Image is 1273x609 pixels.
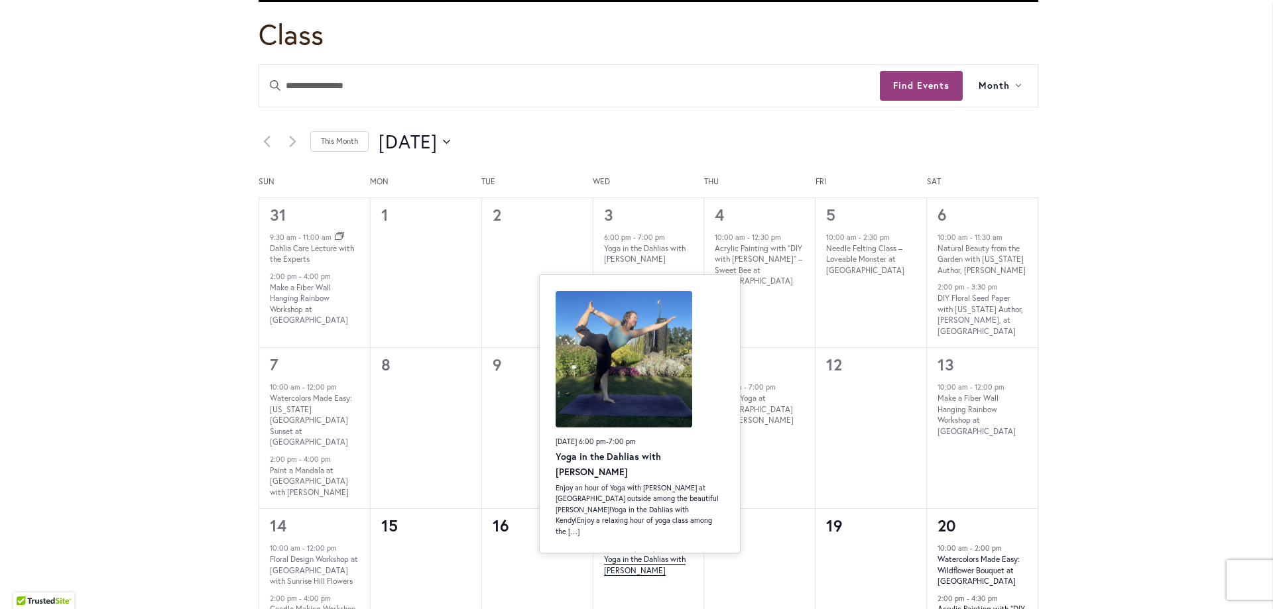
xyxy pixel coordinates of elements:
time: 10:00 am [938,233,968,242]
time: 11:30 am [975,233,1002,242]
time: 2:00 pm [270,272,297,281]
time: 12:30 pm [752,233,781,242]
time: 4:00 pm [304,594,331,603]
h1: Class [259,15,1038,54]
div: Saturday [927,176,1038,198]
span: - [970,233,973,242]
time: 12:00 pm [975,383,1004,392]
time: 4:30 pm [971,594,998,603]
time: 2:30 pm [863,233,890,242]
div: Sunday [259,176,370,198]
time: 10:00 am [938,544,968,553]
span: [DATE] [379,129,438,155]
p: Enjoy an hour of Yoga with [PERSON_NAME] at [GEOGRAPHIC_DATA] outside among the beautiful [PERSON... [556,482,724,537]
time: 2:00 pm [270,594,297,603]
span: - [299,594,302,603]
a: Yoga in the Dahlias with [PERSON_NAME] [604,554,686,576]
span: Wed [593,176,704,188]
time: 10:00 am [826,233,857,242]
time: 4:00 pm [304,272,331,281]
time: 11:00 am [303,233,332,242]
span: - [744,383,747,392]
img: 794bea9c95c28ba4d1b9526f609c0558 [556,291,692,427]
time: 7:00 pm [638,233,665,242]
span: 7:00 pm [609,437,636,446]
time: 6:00 pm [604,233,631,242]
time: 4:00 pm [304,455,331,464]
time: 12:00 pm [307,383,337,392]
time: 12 [826,354,842,375]
time: 3:30 pm [971,283,998,292]
a: Next month [284,134,300,150]
a: Previous month [259,134,274,150]
span: - [859,233,861,242]
div: Friday [816,176,927,198]
a: Make a Fiber Wall Hanging Rainbow Workshop at [GEOGRAPHIC_DATA] [938,393,1016,437]
time: 1 [381,204,389,225]
a: Dahlia Care Lecture with the Experts [270,243,354,265]
a: Floral Design Workshop at [GEOGRAPHIC_DATA] with Sunrise Hill Flowers [270,554,358,586]
a: 7 [270,354,278,375]
span: - [747,233,750,242]
span: Fri [816,176,927,188]
a: Watercolors Made Easy: [US_STATE][GEOGRAPHIC_DATA] Sunset at [GEOGRAPHIC_DATA] [270,393,352,447]
button: Click to toggle datepicker [379,129,450,155]
a: 4 [715,204,724,225]
button: Month [963,65,1038,107]
span: - [299,455,302,464]
time: 9:30 am [270,233,296,242]
a: 31 [270,204,286,225]
time: 2:00 pm [938,283,965,292]
a: Needle Felting Class – Loveable Monster at [GEOGRAPHIC_DATA] [826,243,904,276]
time: 10:00 am [715,233,745,242]
a: 14 [270,515,286,536]
a: Paint a Mandala at [GEOGRAPHIC_DATA] with [PERSON_NAME] [270,465,349,498]
a: Click to select the current month [310,131,369,152]
a: Watercolors Made Easy: Wildflower Bouquet at [GEOGRAPHIC_DATA] [938,554,1020,586]
span: - [970,544,973,553]
a: Yoga in the Dahlias with [PERSON_NAME] [604,243,686,265]
span: Tue [481,176,593,188]
time: 10:00 am [938,383,968,392]
time: - [556,437,636,446]
time: 16 [493,515,509,536]
span: - [633,233,636,242]
a: Gentle Yoga at [GEOGRAPHIC_DATA] with [PERSON_NAME] [715,393,794,425]
iframe: Launch Accessibility Center [10,562,47,599]
time: 2 [493,204,501,225]
a: 13 [938,354,954,375]
a: 3 [604,204,613,225]
a: 20 [938,515,956,536]
time: 7:00 pm [749,383,776,392]
time: 8 [381,354,391,375]
button: Find Events [880,71,963,101]
time: 2:00 pm [975,544,1002,553]
time: 2:00 pm [270,455,297,464]
time: 15 [381,515,398,536]
a: Make a Fiber Wall Hanging Rainbow Workshop at [GEOGRAPHIC_DATA] [270,282,348,326]
time: 10:00 am [270,383,300,392]
a: 6 [938,204,947,225]
time: 12:00 pm [307,544,337,553]
div: Tuesday [481,176,593,198]
time: 10:00 am [270,544,300,553]
span: - [298,233,301,242]
a: 5 [826,204,835,225]
a: DIY Floral Seed Paper with [US_STATE] Author, [PERSON_NAME], at [GEOGRAPHIC_DATA] [938,293,1023,337]
span: - [302,544,305,553]
span: - [302,383,305,392]
a: Yoga in the Dahlias with [PERSON_NAME] [556,450,661,478]
span: - [967,594,969,603]
a: Natural Beauty from the Garden with [US_STATE] Author, [PERSON_NAME] [938,243,1026,276]
span: Mon [370,176,481,188]
a: Acrylic Painting with “DIY with [PERSON_NAME]” – Sweet Bee at [GEOGRAPHIC_DATA] [715,243,802,287]
span: - [967,283,969,292]
span: Thu [704,176,816,188]
span: Sat [927,176,1038,188]
div: Monday [370,176,481,198]
time: 2:00 pm [938,594,965,603]
time: 19 [826,515,843,536]
span: [DATE] 6:00 pm [556,437,606,446]
span: - [970,383,973,392]
span: Month [979,78,1010,93]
